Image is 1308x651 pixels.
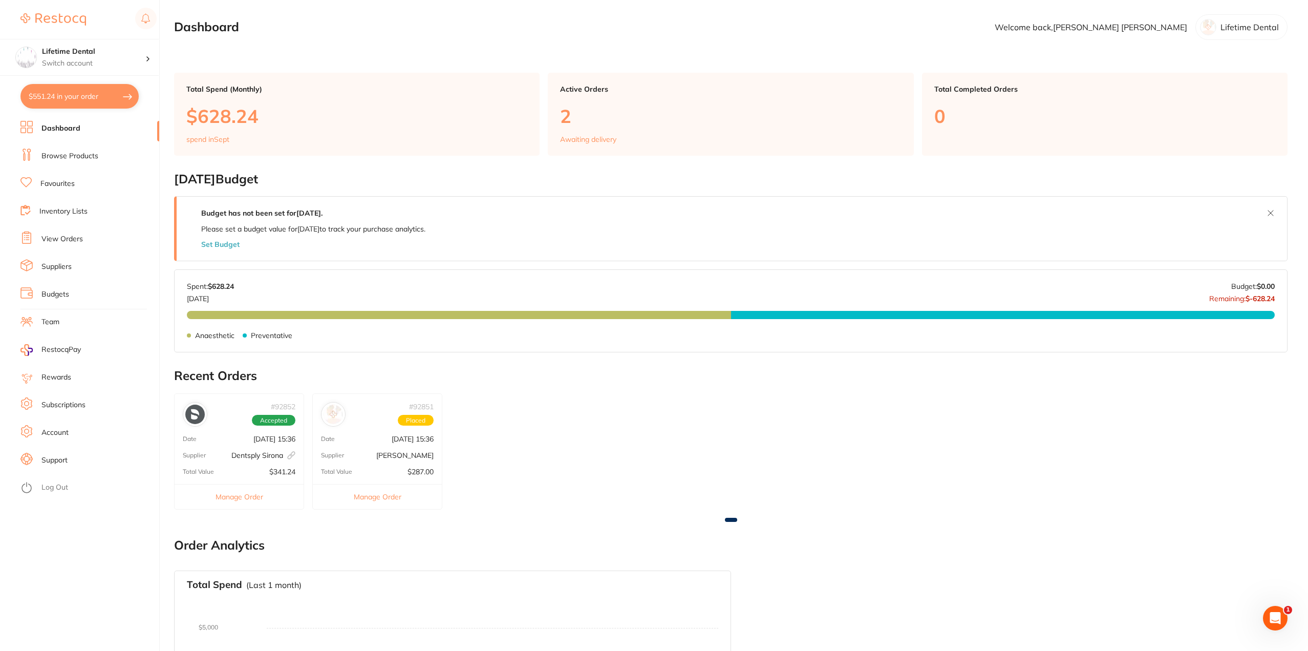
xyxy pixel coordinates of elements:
p: Please set a budget value for [DATE] to track your purchase analytics. [201,225,425,233]
p: $287.00 [408,468,434,476]
a: Suppliers [41,262,72,272]
p: Total Value [321,468,352,475]
a: Favourites [40,179,75,189]
strong: $0.00 [1257,282,1275,291]
p: Lifetime Dental [1220,23,1279,32]
a: Account [41,428,69,438]
button: Set Budget [201,240,240,248]
a: Budgets [41,289,69,300]
img: RestocqPay [20,344,33,356]
h2: Recent Orders [174,369,1288,383]
a: Rewards [41,372,71,383]
h4: Lifetime Dental [42,47,145,57]
a: Subscriptions [41,400,85,410]
a: Total Completed Orders0 [922,73,1288,156]
iframe: Intercom live chat [1263,606,1288,631]
span: Accepted [252,415,295,426]
button: Manage Order [313,484,442,509]
p: Supplier [321,452,344,459]
p: Total Spend (Monthly) [186,85,527,93]
p: # 92851 [409,403,434,411]
h2: [DATE] Budget [174,172,1288,186]
h2: Order Analytics [174,538,1288,553]
a: RestocqPay [20,344,81,356]
span: Placed [398,415,434,426]
button: Manage Order [175,484,304,509]
h3: Total Spend [187,579,242,591]
a: Browse Products [41,151,98,161]
strong: $-628.24 [1246,294,1275,303]
p: [DATE] 15:36 [253,435,295,443]
button: $551.24 in your order [20,84,139,109]
a: Log Out [41,482,68,493]
strong: $628.24 [208,282,234,291]
span: RestocqPay [41,345,81,355]
p: (Last 1 month) [246,580,302,590]
p: Preventative [251,331,292,340]
a: Support [41,455,68,466]
p: Switch account [42,58,145,69]
img: Restocq Logo [20,13,86,26]
a: Restocq Logo [20,8,86,31]
img: Lifetime Dental [16,47,36,68]
p: Total Value [183,468,214,475]
p: Total Completed Orders [934,85,1275,93]
button: Log Out [20,480,156,496]
p: Supplier [183,452,206,459]
p: [DATE] [187,290,234,303]
h2: Dashboard [174,20,239,34]
p: Spent: [187,282,234,290]
p: [PERSON_NAME] [376,451,434,459]
p: Date [183,435,197,443]
p: 2 [560,106,901,127]
p: Awaiting delivery [560,135,616,143]
a: Active Orders2Awaiting delivery [548,73,913,156]
p: $628.24 [186,106,527,127]
strong: Budget has not been set for [DATE] . [201,208,323,218]
p: Active Orders [560,85,901,93]
p: $341.24 [269,468,295,476]
p: Date [321,435,335,443]
a: Inventory Lists [39,206,88,217]
p: 0 [934,106,1275,127]
a: Total Spend (Monthly)$628.24spend inSept [174,73,540,156]
p: # 92852 [271,403,295,411]
p: Anaesthetic [195,331,234,340]
span: 1 [1284,606,1292,614]
img: Dentsply Sirona [185,405,205,424]
p: [DATE] 15:36 [392,435,434,443]
a: View Orders [41,234,83,244]
p: Remaining: [1209,290,1275,303]
a: Team [41,317,59,327]
p: Dentsply Sirona [231,451,295,459]
a: Dashboard [41,123,80,134]
p: spend in Sept [186,135,229,143]
p: Welcome back, [PERSON_NAME] [PERSON_NAME] [995,23,1187,32]
p: Budget: [1231,282,1275,290]
img: Henry Schein Halas [324,405,343,424]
